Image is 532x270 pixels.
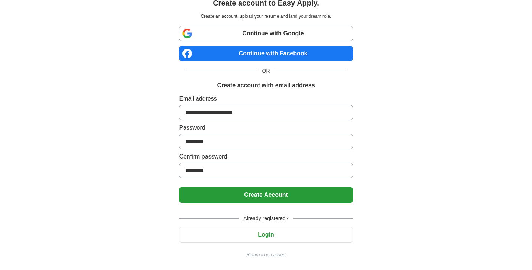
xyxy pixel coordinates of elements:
p: Create an account, upload your resume and land your dream role. [181,13,351,20]
a: Login [179,231,353,238]
a: Return to job advert [179,251,353,258]
a: Continue with Facebook [179,46,353,61]
span: OR [258,67,275,75]
button: Login [179,227,353,243]
a: Continue with Google [179,26,353,41]
button: Create Account [179,187,353,203]
label: Confirm password [179,152,353,161]
span: Already registered? [239,215,293,222]
label: Email address [179,94,353,103]
label: Password [179,123,353,132]
h1: Create account with email address [217,81,315,90]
